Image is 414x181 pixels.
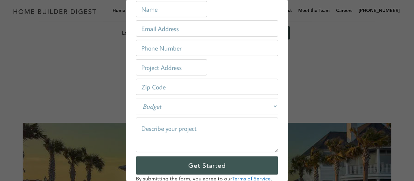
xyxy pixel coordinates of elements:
input: Get Started [136,156,278,175]
input: Phone Number [136,40,278,56]
input: Zip Code [136,79,278,95]
input: Name [136,1,207,17]
iframe: Drift Widget Chat Controller [290,134,406,173]
input: Project Address [136,59,207,75]
input: Email Address [136,20,278,37]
